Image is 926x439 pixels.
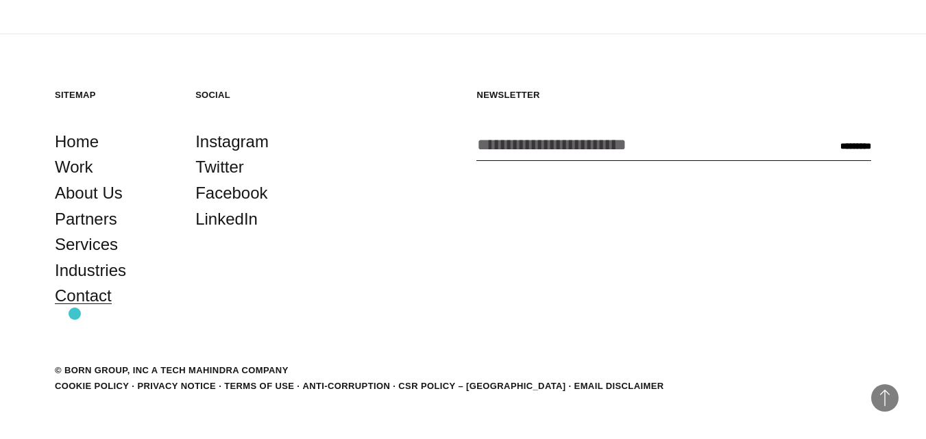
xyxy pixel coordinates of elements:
h5: Social [195,89,308,101]
a: About Us [55,180,123,206]
div: © BORN GROUP, INC A Tech Mahindra Company [55,364,289,377]
a: Instagram [195,129,269,155]
a: Cookie Policy [55,381,129,391]
h5: Sitemap [55,89,168,101]
a: Home [55,129,99,155]
a: CSR POLICY – [GEOGRAPHIC_DATA] [398,381,565,391]
a: Anti-Corruption [302,381,390,391]
a: Twitter [195,154,244,180]
a: LinkedIn [195,206,258,232]
a: Email Disclaimer [574,381,664,391]
a: Industries [55,258,126,284]
a: Facebook [195,180,267,206]
a: Privacy Notice [137,381,216,391]
a: Contact [55,283,112,309]
a: Work [55,154,93,180]
a: Services [55,231,118,258]
h5: Newsletter [476,89,871,101]
a: Terms of Use [224,381,294,391]
button: Back to Top [871,384,899,412]
a: Partners [55,206,117,232]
